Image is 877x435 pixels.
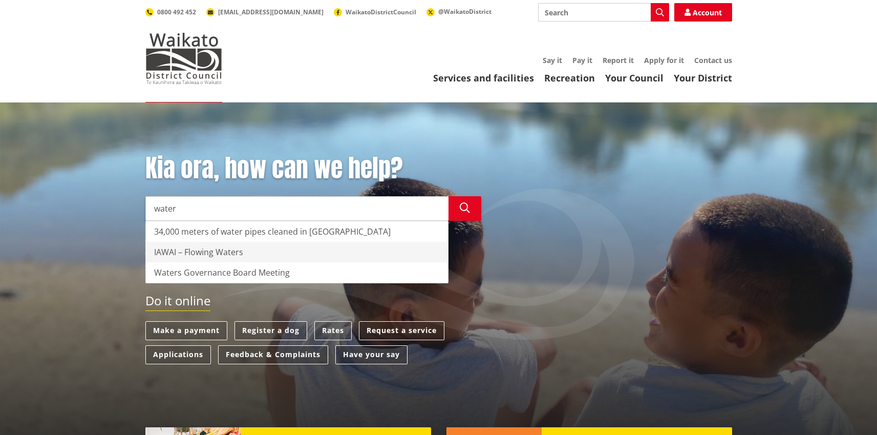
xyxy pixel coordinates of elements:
[644,55,684,65] a: Apply for it
[218,345,328,364] a: Feedback & Complaints
[674,3,732,22] a: Account
[146,242,448,262] div: IAWAI – Flowing Waters
[544,72,595,84] a: Recreation
[572,55,592,65] a: Pay it
[234,321,307,340] a: Register a dog
[426,7,491,16] a: @WaikatoDistrict
[157,8,196,16] span: 0800 492 452
[605,72,664,84] a: Your Council
[146,262,448,283] div: Waters Governance Board Meeting
[145,154,481,183] h1: Kia ora, how can we help?
[218,8,324,16] span: [EMAIL_ADDRESS][DOMAIN_NAME]
[335,345,408,364] a: Have your say
[145,294,210,312] h2: Do it online
[145,196,448,221] input: Search input
[538,3,669,22] input: Search input
[146,221,448,242] div: 34,000 meters of water pipes cleaned in [GEOGRAPHIC_DATA]
[543,55,562,65] a: Say it
[314,321,352,340] a: Rates
[603,55,634,65] a: Report it
[674,72,732,84] a: Your District
[145,8,196,16] a: 0800 492 452
[334,8,416,16] a: WaikatoDistrictCouncil
[145,345,211,364] a: Applications
[438,7,491,16] span: @WaikatoDistrict
[359,321,444,340] a: Request a service
[346,8,416,16] span: WaikatoDistrictCouncil
[830,392,867,429] iframe: Messenger Launcher
[145,33,222,84] img: Waikato District Council - Te Kaunihera aa Takiwaa o Waikato
[694,55,732,65] a: Contact us
[145,321,227,340] a: Make a payment
[206,8,324,16] a: [EMAIL_ADDRESS][DOMAIN_NAME]
[433,72,534,84] a: Services and facilities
